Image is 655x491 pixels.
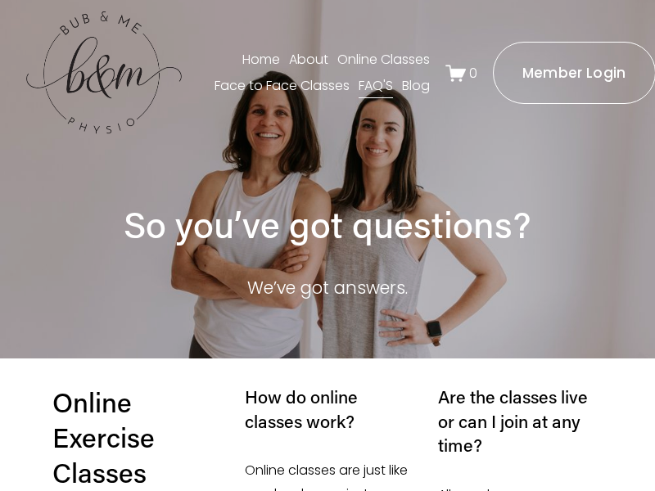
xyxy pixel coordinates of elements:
[445,63,478,83] a: 0 items in cart
[438,385,603,457] h4: Are the classes live or can I join at any time?
[469,64,477,83] span: 0
[242,47,280,74] a: Home
[359,73,393,99] a: FAQ'S
[245,385,409,433] h4: How do online classes work?
[215,73,350,99] a: Face to Face Classes
[26,10,182,137] img: bubandme
[102,201,553,246] h1: So you’ve got questions?
[402,73,430,99] a: Blog
[289,47,328,74] a: About
[102,273,553,303] p: We’ve got answers.
[52,385,169,491] h2: Online Exercise Classes
[337,47,430,74] a: Online Classes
